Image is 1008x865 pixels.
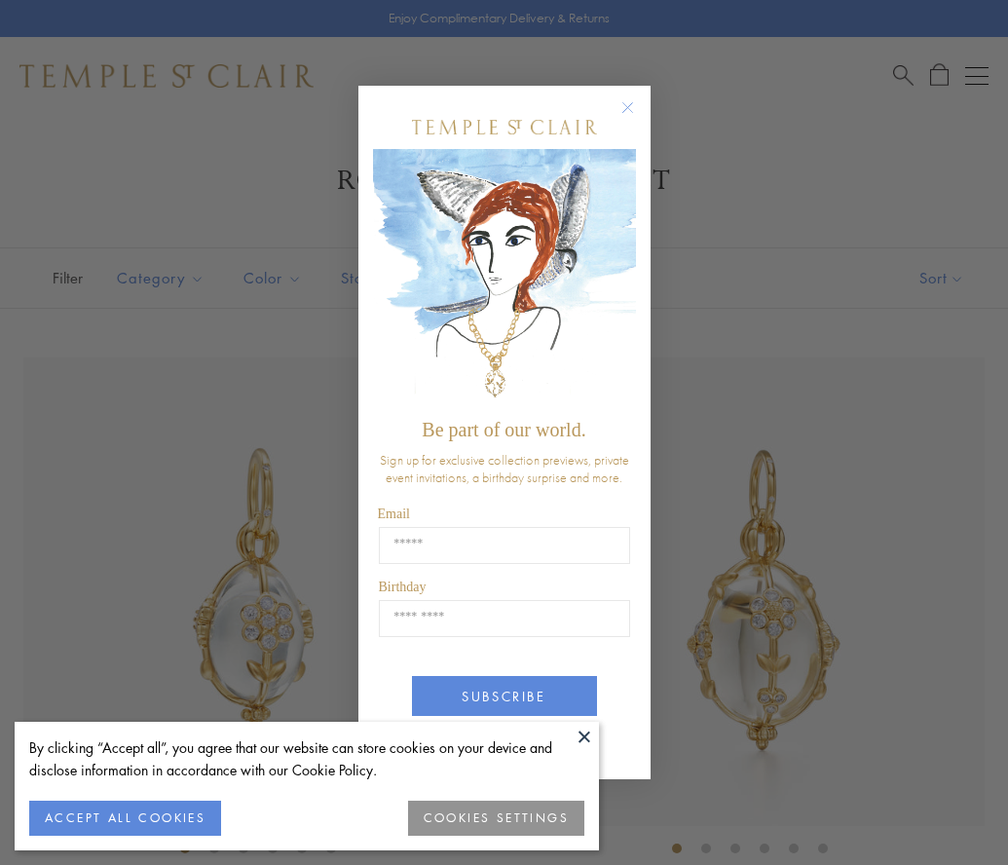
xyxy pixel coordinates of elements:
input: Email [379,527,630,564]
button: ACCEPT ALL COOKIES [29,801,221,836]
span: Email [378,507,410,521]
button: SUBSCRIBE [412,676,597,716]
button: COOKIES SETTINGS [408,801,584,836]
span: Be part of our world. [422,419,585,440]
span: Sign up for exclusive collection previews, private event invitations, a birthday surprise and more. [380,451,629,486]
span: Birthday [379,580,427,594]
button: Close dialog [625,105,650,130]
div: By clicking “Accept all”, you agree that our website can store cookies on your device and disclos... [29,736,584,781]
img: Temple St. Clair [412,120,597,134]
img: c4a9eb12-d91a-4d4a-8ee0-386386f4f338.jpeg [373,149,636,409]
